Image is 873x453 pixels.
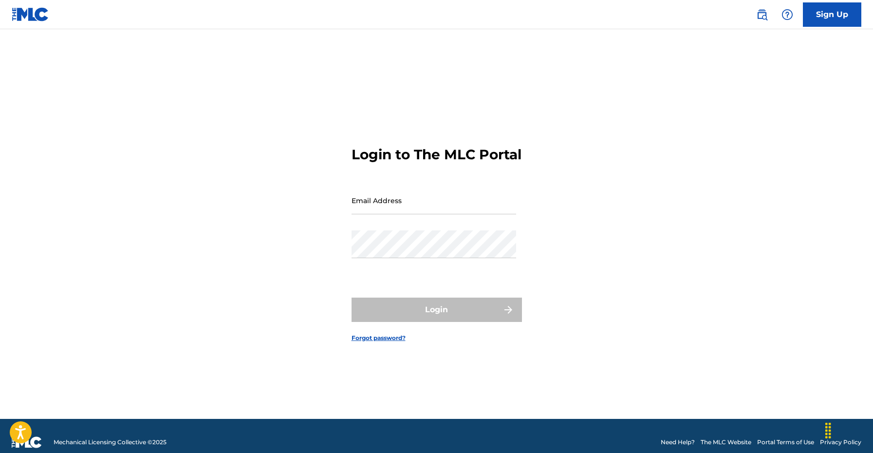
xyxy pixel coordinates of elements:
span: Mechanical Licensing Collective © 2025 [54,438,167,447]
img: logo [12,436,42,448]
div: Help [778,5,797,24]
a: Forgot password? [352,334,406,342]
h3: Login to The MLC Portal [352,146,521,163]
a: Sign Up [803,2,861,27]
a: Public Search [752,5,772,24]
iframe: Chat Widget [824,406,873,453]
a: Need Help? [661,438,695,447]
img: search [756,9,768,20]
img: MLC Logo [12,7,49,21]
a: Portal Terms of Use [757,438,814,447]
a: The MLC Website [701,438,751,447]
img: help [781,9,793,20]
a: Privacy Policy [820,438,861,447]
div: Drag [820,416,836,445]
